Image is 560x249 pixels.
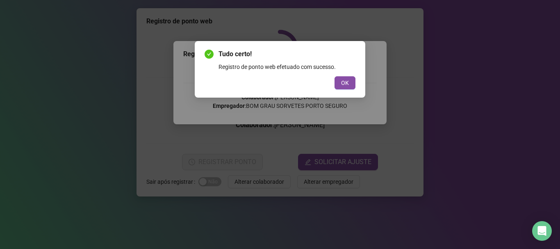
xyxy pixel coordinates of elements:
span: check-circle [205,50,214,59]
span: OK [341,78,349,87]
div: Registro de ponto web efetuado com sucesso. [219,62,355,71]
span: Tudo certo! [219,49,355,59]
button: OK [335,76,355,89]
div: Open Intercom Messenger [532,221,552,241]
